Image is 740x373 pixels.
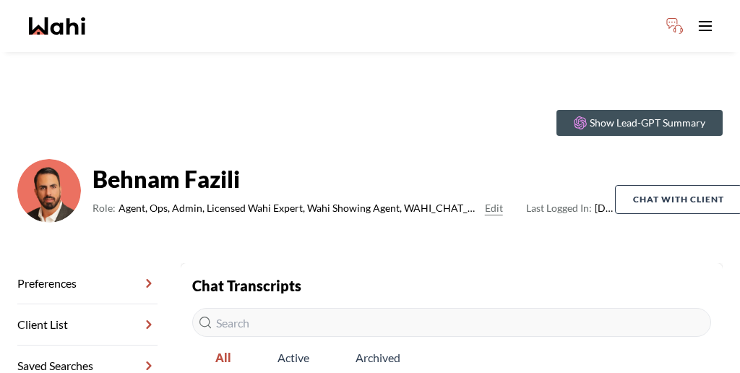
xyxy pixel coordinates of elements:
[332,343,423,373] span: Archived
[556,110,723,136] button: Show Lead-GPT Summary
[192,277,301,294] strong: Chat Transcripts
[119,200,479,217] span: Agent, Ops, Admin, Licensed Wahi Expert, Wahi Showing Agent, WAHI_CHAT_MODERATOR
[254,343,332,373] span: Active
[590,116,705,130] p: Show Lead-GPT Summary
[485,200,503,217] button: Edit
[192,343,254,373] span: All
[17,263,158,304] a: Preferences
[29,17,85,35] a: Wahi homepage
[92,200,116,217] span: Role:
[17,159,81,223] img: cf9ae410c976398e.png
[526,200,615,217] span: [DATE]
[691,12,720,40] button: Toggle open navigation menu
[17,304,158,346] a: Client List
[526,202,592,214] span: Last Logged In:
[92,165,615,194] strong: Behnam Fazili
[192,308,711,337] input: Search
